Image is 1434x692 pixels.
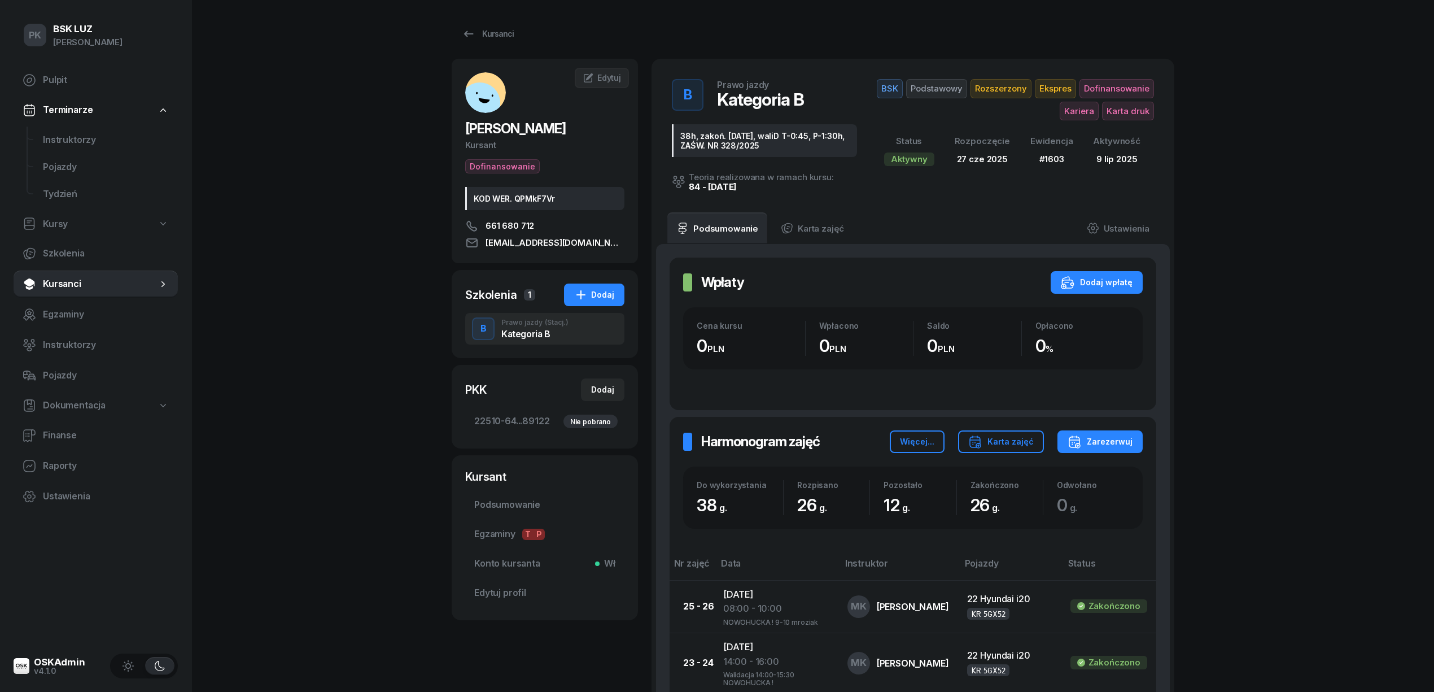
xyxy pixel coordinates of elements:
[474,556,615,571] span: Konto kursanta
[575,68,629,88] a: Edytuj
[717,80,769,89] div: Prawo jazdy
[14,332,178,359] a: Instruktorzy
[43,160,169,175] span: Pojazdy
[34,154,178,181] a: Pojazdy
[902,502,910,513] small: g.
[992,502,1000,513] small: g.
[14,483,178,510] a: Ustawienia
[829,343,846,354] small: PLN
[472,317,495,340] button: B
[43,187,169,202] span: Tydzień
[697,480,783,490] div: Do wykorzystania
[53,24,123,34] div: BSK LUZ
[972,665,1005,675] div: KR 5GX52
[43,73,169,88] span: Pulpit
[714,556,838,580] th: Data
[689,173,834,181] div: Teoria realizowana w ramach kursu:
[719,502,727,513] small: g.
[1088,599,1140,613] div: Zakończono
[667,212,767,244] a: Podsumowanie
[877,79,903,98] span: BSK
[43,277,158,291] span: Kursanci
[819,502,827,513] small: g.
[958,430,1044,453] button: Karta zajęć
[465,580,624,607] a: Edytuj profil
[476,319,491,338] div: B
[1070,502,1078,513] small: g.
[884,495,915,515] span: 12
[1061,556,1156,580] th: Status
[465,138,624,153] div: Kursant
[797,480,869,490] div: Rozpisano
[1102,102,1154,121] span: Karta druk
[701,433,820,451] h2: Harmonogram zajęć
[14,422,178,449] a: Finanse
[465,159,540,173] button: Dofinansowanie
[970,495,1005,515] span: 26
[772,212,853,244] a: Karta zajęć
[465,469,624,485] div: Kursant
[689,181,737,192] a: 84 - [DATE]
[43,338,169,352] span: Instruktorzy
[1088,655,1140,670] div: Zakończono
[14,240,178,267] a: Szkolenia
[701,273,744,291] h2: Wpłaty
[672,79,703,111] button: B
[486,236,624,250] span: [EMAIL_ADDRESS][DOMAIN_NAME]
[927,336,1021,356] div: 0
[877,602,949,611] div: [PERSON_NAME]
[851,658,867,668] span: MK
[797,495,832,515] span: 26
[890,430,945,453] button: Więcej...
[968,435,1034,449] div: Karta zajęć
[670,580,714,633] td: 25 - 26
[970,480,1043,490] div: Zakończono
[877,659,949,668] div: [PERSON_NAME]
[452,23,524,45] a: Kursanci
[474,414,615,429] span: 22510-64...89122
[597,73,621,82] span: Edytuj
[43,489,169,504] span: Ustawienia
[723,655,829,669] div: 14:00 - 16:00
[955,134,1010,149] div: Rozpoczęcie
[1035,336,1130,356] div: 0
[1078,212,1158,244] a: Ustawienia
[970,79,1031,98] span: Rozszerzony
[564,284,624,306] button: Dodaj
[465,313,624,345] button: BPrawo jazdy(Stacj.)Kategoria B
[43,246,169,261] span: Szkolenia
[967,649,1052,663] div: 22 Hyundai i20
[14,271,178,298] a: Kursanci
[972,609,1005,619] div: KR 5GX52
[1046,343,1053,354] small: %
[545,319,569,326] span: (Stacj.)
[501,329,569,338] div: Kategoria B
[967,592,1052,607] div: 22 Hyundai i20
[600,556,615,571] span: Wł
[900,435,934,449] div: Więcej...
[697,495,732,515] span: 38
[474,586,615,600] span: Edytuj profil
[465,187,624,210] div: KOD WER. QPMkF7Vr
[1051,271,1143,294] button: Dodaj wpłatę
[534,529,545,540] span: P
[1068,435,1133,449] div: Zarezerwuj
[474,498,615,512] span: Podsumowanie
[723,616,829,626] div: NOWOHUCKA ! 9-10 mroziak
[43,217,68,232] span: Kursy
[697,321,805,330] div: Cena kursu
[906,79,967,98] span: Podstawowy
[957,154,1008,164] span: 27 cze 2025
[462,27,514,41] div: Kursanci
[938,343,955,354] small: PLN
[672,124,857,157] div: 38h, zakoń. [DATE], waliD T-0:45, P-1:30h, ZAŚW. NR 328/2025
[819,321,913,330] div: Wpłacono
[1030,134,1073,149] div: Ewidencja
[53,35,123,50] div: [PERSON_NAME]
[29,31,42,40] span: PK
[34,127,178,154] a: Instruktorzy
[717,89,804,110] div: Kategoria B
[465,287,517,303] div: Szkolenia
[465,120,566,137] span: [PERSON_NAME]
[1093,152,1140,167] div: 9 lip 2025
